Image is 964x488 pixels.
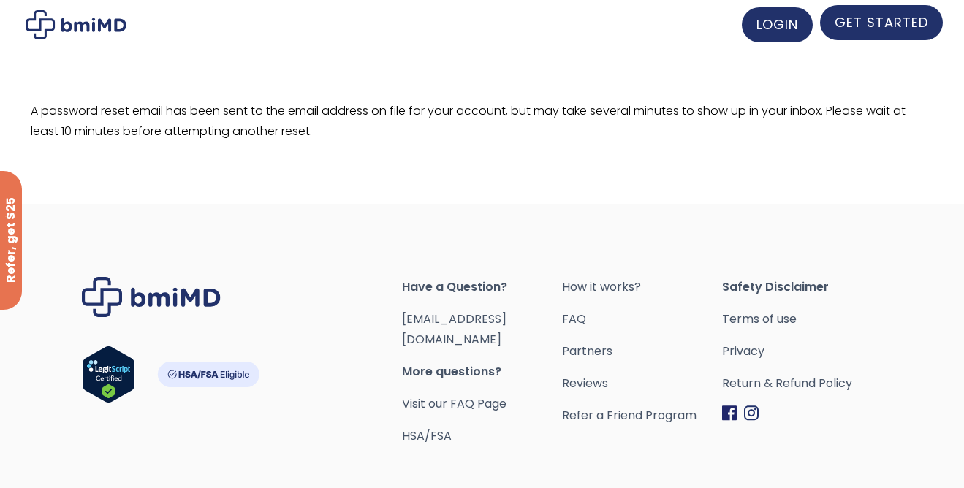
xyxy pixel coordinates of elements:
[820,5,943,40] a: GET STARTED
[26,10,126,39] img: My account
[402,427,452,444] a: HSA/FSA
[82,346,135,410] a: Verify LegitScript Approval for www.bmimd.com
[402,277,562,297] span: Have a Question?
[722,309,882,329] a: Terms of use
[402,362,562,382] span: More questions?
[562,341,722,362] a: Partners
[562,373,722,394] a: Reviews
[722,373,882,394] a: Return & Refund Policy
[402,395,506,412] a: Visit our FAQ Page
[742,7,813,42] a: LOGIN
[82,346,135,403] img: Verify Approval for www.bmimd.com
[562,309,722,329] a: FAQ
[157,362,259,387] img: HSA-FSA
[722,341,882,362] a: Privacy
[835,13,928,31] span: GET STARTED
[82,277,221,317] img: Brand Logo
[722,405,737,421] img: Facebook
[744,405,759,421] img: Instagram
[756,15,798,34] span: LOGIN
[31,101,933,142] p: A password reset email has been sent to the email address on file for your account, but may take ...
[722,277,882,297] span: Safety Disclaimer
[562,405,722,426] a: Refer a Friend Program
[562,277,722,297] a: How it works?
[402,310,506,348] a: [EMAIL_ADDRESS][DOMAIN_NAME]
